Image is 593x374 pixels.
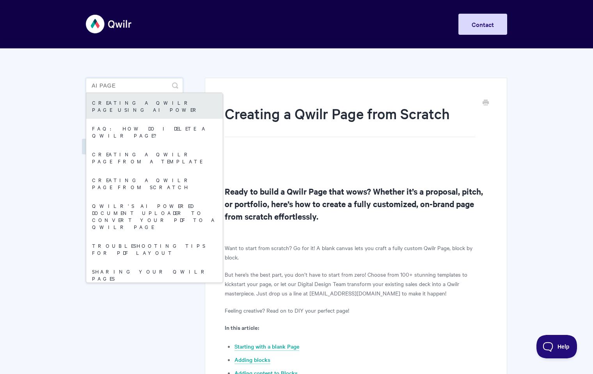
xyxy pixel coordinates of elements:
a: Creating a Qwilr Page using AI Power [86,93,223,119]
a: Adding blocks [234,356,270,364]
strong: In this article: [225,323,259,331]
h2: Ready to build a Qwilr Page that wows? Whether it’s a proposal, pitch, or portfolio, here’s how t... [225,185,487,222]
a: Sharing your Qwilr Pages [86,262,223,288]
a: Print this Article [483,99,489,107]
a: Starting with a blank Page [234,342,299,351]
h1: Creating a Qwilr Page from Scratch [225,104,476,137]
p: But here’s the best part, you don’t have to start from zero! Choose from 100+ stunning templates ... [225,270,487,298]
iframe: Toggle Customer Support [536,335,577,358]
img: Qwilr Help Center [86,9,132,39]
p: Feeling creative? Read on to DIY your perfect page! [225,306,487,315]
p: Want to start from scratch? Go for it! A blank canvas lets you craft a fully custom Qwilr Page, b... [225,243,487,262]
a: Creating a Qwilr Page from a Template [86,145,223,170]
a: Troubleshooting tips for PDF layout [86,236,223,262]
input: Search [86,78,183,93]
a: Contact [458,14,507,35]
a: FAQ: How do I delete a Qwilr Page? [86,119,223,145]
a: Creating a Qwilr Page from Scratch [86,170,223,196]
a: Qwilr's AI Powered Document Uploader to Convert your PDF to a Qwilr Page [86,196,223,236]
a: Your First Qwilr Page [82,139,159,154]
